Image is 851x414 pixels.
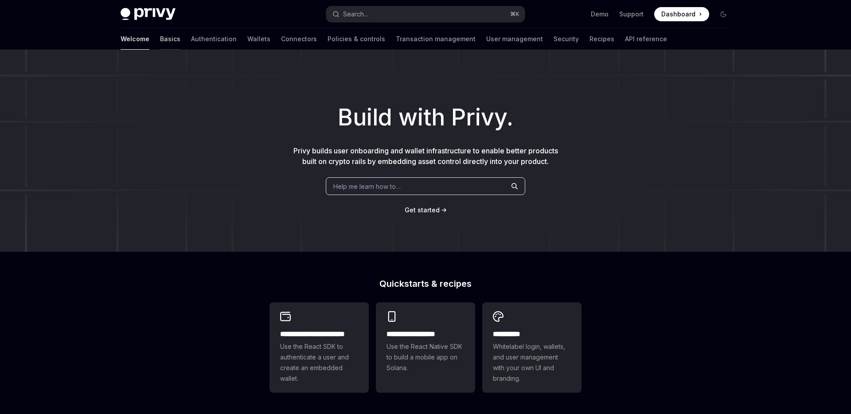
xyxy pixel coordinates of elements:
span: ⌘ K [510,11,519,18]
a: **** *****Whitelabel login, wallets, and user management with your own UI and branding. [482,302,582,393]
a: Policies & controls [328,28,385,50]
span: Use the React SDK to authenticate a user and create an embedded wallet. [280,341,358,384]
a: Wallets [247,28,270,50]
a: Recipes [589,28,614,50]
a: Welcome [121,28,149,50]
a: Basics [160,28,180,50]
h1: Build with Privy. [14,100,837,135]
span: Whitelabel login, wallets, and user management with your own UI and branding. [493,341,571,384]
a: **** **** **** ***Use the React Native SDK to build a mobile app on Solana. [376,302,475,393]
span: Dashboard [661,10,695,19]
a: Authentication [191,28,237,50]
a: Support [619,10,644,19]
a: Demo [591,10,609,19]
h2: Quickstarts & recipes [269,279,582,288]
span: Privy builds user onboarding and wallet infrastructure to enable better products built on crypto ... [293,146,558,166]
a: Connectors [281,28,317,50]
a: Get started [405,206,440,215]
a: Transaction management [396,28,476,50]
span: Help me learn how to… [333,182,401,191]
span: Use the React Native SDK to build a mobile app on Solana. [386,341,465,373]
button: Search...⌘K [326,6,525,22]
a: API reference [625,28,667,50]
div: Search... [343,9,368,20]
span: Get started [405,206,440,214]
button: Toggle dark mode [716,7,730,21]
a: User management [486,28,543,50]
a: Dashboard [654,7,709,21]
img: dark logo [121,8,176,20]
a: Security [554,28,579,50]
